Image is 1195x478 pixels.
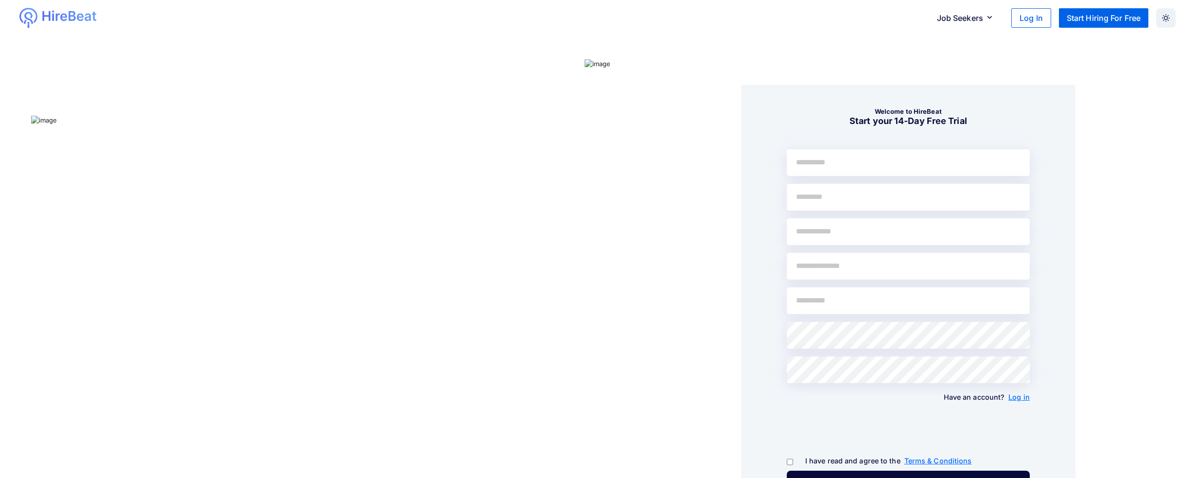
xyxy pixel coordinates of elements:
[787,391,1030,404] p: Have an account?
[1156,8,1176,28] button: Dark Mode
[1011,8,1051,28] button: Log In
[849,116,967,126] b: Start your 14-Day Free Trial
[19,8,37,28] img: logo
[1008,391,1030,404] a: Log in
[904,455,972,467] a: Terms & Conditions
[875,107,942,115] b: Welcome to HireBeat
[787,455,1030,467] p: I have read and agree to the
[585,59,611,69] img: image
[929,8,1004,28] button: Job Seekers
[787,413,935,451] iframe: reCAPTCHA
[19,8,132,28] a: logologo
[1059,8,1148,28] button: Start Hiring For Free
[41,8,98,26] img: logo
